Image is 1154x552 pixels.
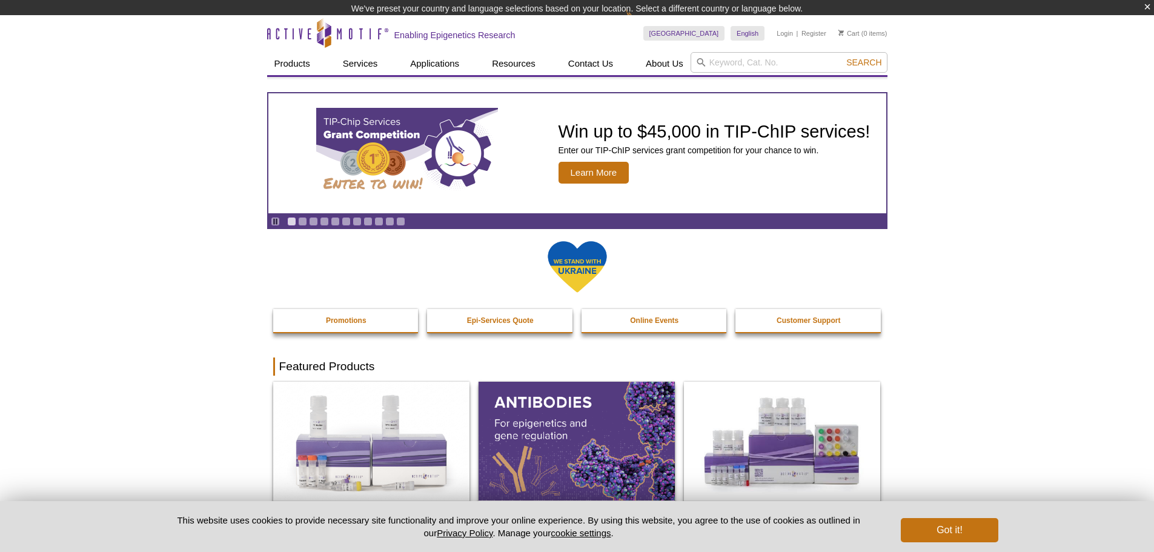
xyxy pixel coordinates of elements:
strong: Epi-Services Quote [467,316,534,325]
a: Go to slide 5 [331,217,340,226]
a: Go to slide 1 [287,217,296,226]
strong: Customer Support [777,316,840,325]
a: Go to slide 2 [298,217,307,226]
a: Toggle autoplay [271,217,280,226]
a: Products [267,52,317,75]
h2: Featured Products [273,357,881,376]
a: Cart [838,29,860,38]
h2: Win up to $45,000 in TIP-ChIP services! [559,122,870,141]
a: Customer Support [735,309,882,332]
a: [GEOGRAPHIC_DATA] [643,26,725,41]
p: Enter our TIP-ChIP services grant competition for your chance to win. [559,145,870,156]
a: Register [801,29,826,38]
strong: Promotions [326,316,366,325]
article: TIP-ChIP Services Grant Competition [268,93,886,213]
img: Change Here [626,9,658,38]
li: | [797,26,798,41]
a: Go to slide 6 [342,217,351,226]
a: Privacy Policy [437,528,492,538]
a: Go to slide 9 [374,217,383,226]
a: Online Events [582,309,728,332]
a: About Us [638,52,691,75]
a: Go to slide 8 [363,217,373,226]
img: Your Cart [838,30,844,36]
strong: Online Events [630,316,678,325]
a: Promotions [273,309,420,332]
h2: Enabling Epigenetics Research [394,30,516,41]
button: Got it! [901,518,998,542]
input: Keyword, Cat. No. [691,52,887,73]
img: CUT&Tag-IT® Express Assay Kit [684,382,880,500]
img: TIP-ChIP Services Grant Competition [316,108,498,199]
img: We Stand With Ukraine [547,240,608,294]
p: This website uses cookies to provide necessary site functionality and improve your online experie... [156,514,881,539]
a: Login [777,29,793,38]
button: Search [843,57,885,68]
a: Go to slide 4 [320,217,329,226]
button: cookie settings [551,528,611,538]
li: (0 items) [838,26,887,41]
a: Applications [403,52,466,75]
a: Epi-Services Quote [427,309,574,332]
a: TIP-ChIP Services Grant Competition Win up to $45,000 in TIP-ChIP services! Enter our TIP-ChIP se... [268,93,886,213]
a: Contact Us [561,52,620,75]
a: Go to slide 7 [353,217,362,226]
a: English [731,26,764,41]
a: Resources [485,52,543,75]
a: Go to slide 10 [385,217,394,226]
a: Go to slide 11 [396,217,405,226]
img: All Antibodies [479,382,675,500]
a: Go to slide 3 [309,217,318,226]
span: Search [846,58,881,67]
img: DNA Library Prep Kit for Illumina [273,382,469,500]
a: Services [336,52,385,75]
span: Learn More [559,162,629,184]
